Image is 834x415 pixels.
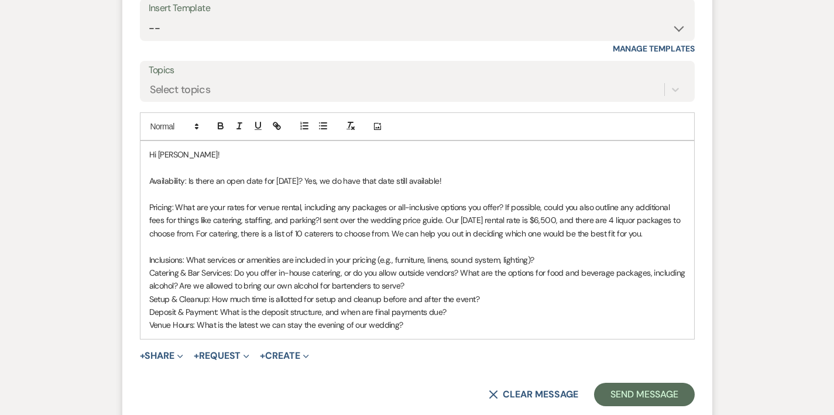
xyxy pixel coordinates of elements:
[194,351,249,361] button: Request
[594,383,694,406] button: Send Message
[149,176,442,186] span: Availability: Is there an open date for [DATE]? Yes, we do have that date still available!
[194,351,199,361] span: +
[149,255,534,265] span: Inclusions: What services or amenities are included in your pricing (e.g., furniture, linens, sou...
[140,351,145,361] span: +
[149,294,479,304] span: Setup & Cleanup: How much time is allotted for setup and cleanup before and after the event?
[150,82,211,98] div: Select topics
[260,351,308,361] button: Create
[149,62,686,79] label: Topics
[149,267,687,291] span: Catering & Bar Services: Do you offer in-house catering, or do you allow outside vendors? What ar...
[149,148,685,161] p: Hi [PERSON_NAME]!
[149,202,682,239] span: Pricing: What are your rates for venue rental, including any packages or all-inclusive options yo...
[489,390,578,399] button: Clear message
[149,307,447,317] span: Deposit & Payment: What is the deposit structure, and when are final payments due?
[260,351,265,361] span: +
[613,43,695,54] a: Manage Templates
[140,351,184,361] button: Share
[149,320,403,330] span: Venue Hours: What is the latest we can stay the evening of our wedding?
